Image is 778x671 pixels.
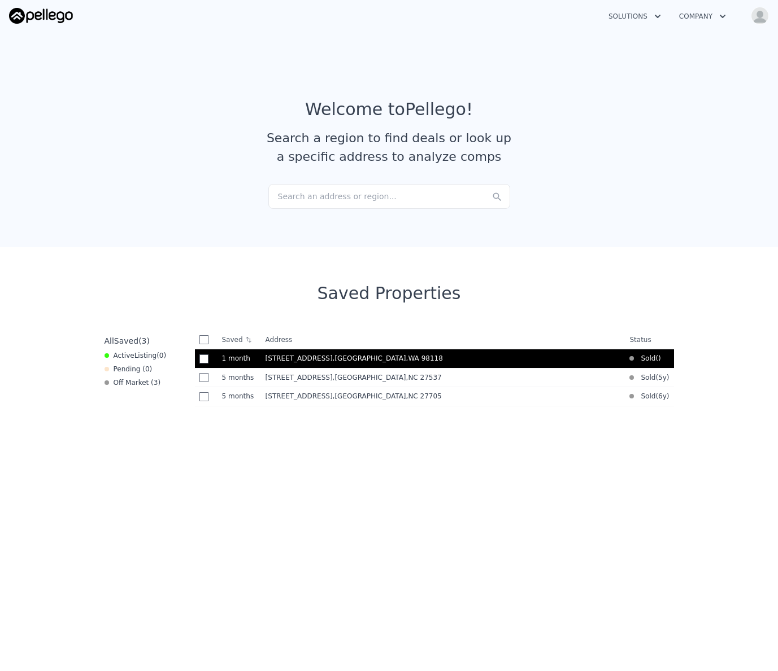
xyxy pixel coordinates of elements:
[105,378,161,387] div: Off Market ( 3 )
[9,8,73,24] img: Pellego
[218,331,261,349] th: Saved
[266,374,333,381] span: [STREET_ADDRESS]
[266,354,333,362] span: [STREET_ADDRESS]
[406,354,443,362] span: , WA 98118
[114,351,167,360] span: Active ( 0 )
[406,392,442,400] span: , NC 27705
[222,373,257,382] time: 2025-03-24 03:03
[222,354,257,363] time: 2025-07-19 15:28
[100,283,679,304] div: Saved Properties
[634,373,658,382] span: Sold (
[261,331,625,349] th: Address
[114,336,138,345] span: Saved
[658,392,667,401] time: 2019-06-30 00:00
[263,129,516,166] div: Search a region to find deals or look up a specific address to analyze comps
[599,6,670,27] button: Solutions
[105,335,150,347] div: All ( 3 )
[333,392,446,400] span: , [GEOGRAPHIC_DATA]
[667,373,670,382] span: )
[406,374,442,381] span: , NC 27537
[634,354,658,363] span: Sold (
[658,373,667,382] time: 2020-09-29 00:00
[625,331,673,349] th: Status
[670,6,735,27] button: Company
[266,392,333,400] span: [STREET_ADDRESS]
[305,99,473,120] div: Welcome to Pellego !
[751,7,769,25] img: avatar
[134,352,157,359] span: Listing
[105,365,153,374] div: Pending ( 0 )
[658,354,661,363] span: )
[333,354,447,362] span: , [GEOGRAPHIC_DATA]
[667,392,670,401] span: )
[222,392,257,401] time: 2025-03-20 21:44
[333,374,446,381] span: , [GEOGRAPHIC_DATA]
[268,184,510,209] div: Search an address or region...
[634,392,658,401] span: Sold (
